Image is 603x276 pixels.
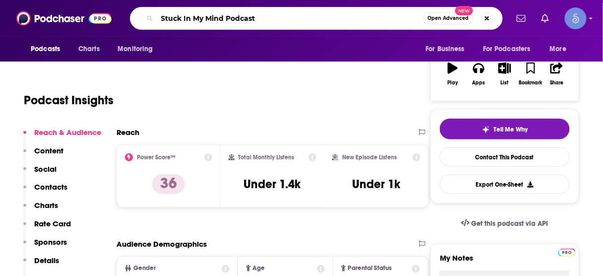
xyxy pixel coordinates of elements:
[538,10,553,27] a: Show notifications dropdown
[23,219,71,237] button: Rate Card
[440,175,570,194] button: Export One-Sheet
[483,42,531,56] span: For Podcasters
[157,10,423,26] input: Search podcasts, credits, & more...
[152,174,185,194] p: 36
[440,56,466,92] button: Play
[440,147,570,167] a: Contact This Podcast
[253,265,265,272] span: Age
[111,40,166,59] button: open menu
[78,42,100,56] span: Charts
[23,128,101,146] button: Reach & Audience
[550,42,567,56] span: More
[23,182,67,201] button: Contacts
[244,177,301,192] h3: Under 1.4k
[518,56,543,92] button: Bookmark
[477,40,545,59] button: open menu
[494,126,528,134] span: Tell Me Why
[16,9,112,28] img: Podchaser - Follow, Share and Rate Podcasts
[130,7,503,30] div: Search podcasts, credits, & more...
[565,7,587,29] button: Show profile menu
[423,12,474,24] button: Open AdvancedNew
[472,219,548,228] span: Get this podcast via API
[72,40,106,59] a: Charts
[352,177,400,192] h3: Under 1k
[492,56,518,92] button: List
[466,56,491,92] button: Apps
[440,253,570,271] label: My Notes
[455,6,473,15] span: New
[428,16,469,21] span: Open Advanced
[23,237,67,256] button: Sponsors
[558,249,576,257] img: Podchaser Pro
[565,7,587,29] span: Logged in as Spiral5-G1
[544,56,570,92] button: Share
[419,40,477,59] button: open menu
[34,256,59,265] p: Details
[31,42,60,56] span: Podcasts
[34,128,101,137] p: Reach & Audience
[117,128,139,137] h2: Reach
[137,154,176,161] h2: Power Score™
[34,146,63,155] p: Content
[118,42,153,56] span: Monitoring
[550,80,563,86] div: Share
[117,239,207,249] h2: Audience Demographics
[453,211,556,236] a: Get this podcast via API
[558,247,576,257] a: Pro website
[448,80,458,86] div: Play
[23,201,58,219] button: Charts
[34,219,71,228] p: Rate Card
[133,265,156,272] span: Gender
[482,126,490,134] img: tell me why sparkle
[34,201,58,210] p: Charts
[501,80,509,86] div: List
[23,256,59,274] button: Details
[239,154,295,161] h2: Total Monthly Listens
[23,164,57,183] button: Social
[34,237,67,247] p: Sponsors
[24,93,114,108] h1: Podcast Insights
[519,80,543,86] div: Bookmark
[34,182,67,192] p: Contacts
[513,10,530,27] a: Show notifications dropdown
[440,119,570,139] button: tell me why sparkleTell Me Why
[23,146,63,164] button: Content
[342,154,397,161] h2: New Episode Listens
[425,42,465,56] span: For Business
[473,80,485,86] div: Apps
[565,7,587,29] img: User Profile
[543,40,579,59] button: open menu
[34,164,57,174] p: Social
[348,265,392,272] span: Parental Status
[24,40,73,59] button: open menu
